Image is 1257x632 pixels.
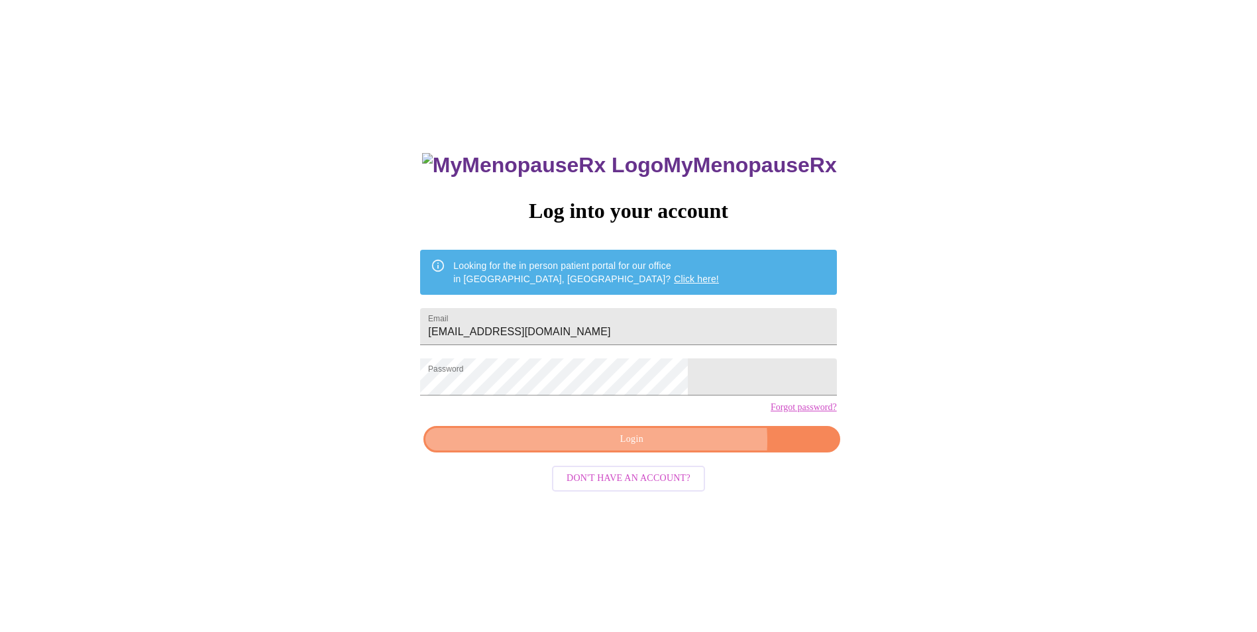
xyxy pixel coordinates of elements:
span: Login [439,431,824,448]
a: Click here! [674,274,719,284]
a: Forgot password? [771,402,837,413]
h3: Log into your account [420,199,836,223]
button: Login [423,426,840,453]
img: MyMenopauseRx Logo [422,153,663,178]
a: Don't have an account? [549,472,708,483]
span: Don't have an account? [567,470,690,487]
div: Looking for the in person patient portal for our office in [GEOGRAPHIC_DATA], [GEOGRAPHIC_DATA]? [453,254,719,291]
h3: MyMenopauseRx [422,153,837,178]
button: Don't have an account? [552,466,705,492]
